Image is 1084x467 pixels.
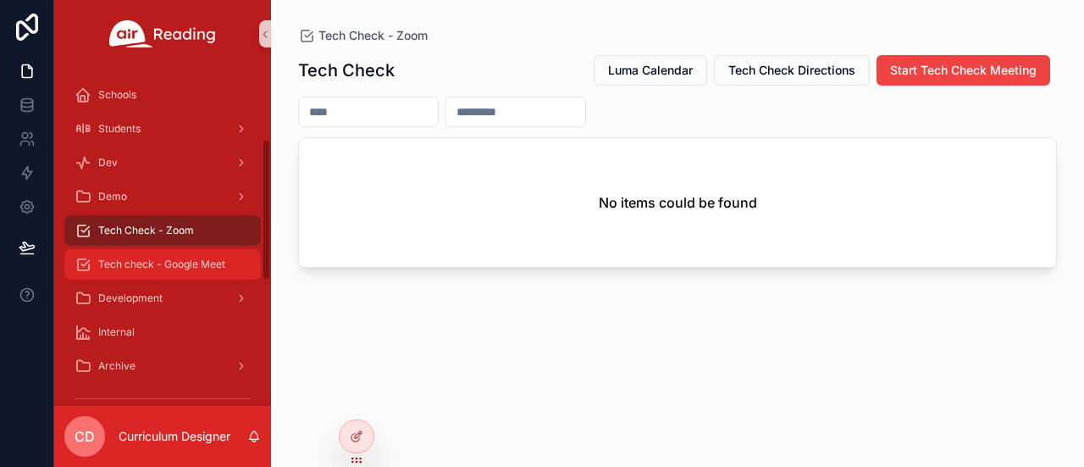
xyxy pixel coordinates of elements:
[64,283,261,314] a: Development
[64,215,261,246] a: Tech Check - Zoom
[877,55,1050,86] button: Start Tech Check Meeting
[98,156,118,170] span: Dev
[119,428,230,445] p: Curriculum Designer
[109,20,216,47] img: App logo
[98,258,225,271] span: Tech check - Google Meet
[64,351,261,381] a: Archive
[714,55,870,86] button: Tech Check Directions
[64,114,261,144] a: Students
[98,325,135,339] span: Internal
[599,192,757,213] h2: No items could be found
[54,68,271,406] div: scrollable content
[298,27,428,44] a: Tech Check - Zoom
[98,292,163,305] span: Development
[64,317,261,347] a: Internal
[890,62,1037,79] span: Start Tech Check Meeting
[298,58,395,82] h1: Tech Check
[98,88,136,102] span: Schools
[98,190,127,203] span: Demo
[64,80,261,110] a: Schools
[728,62,855,79] span: Tech Check Directions
[98,359,135,373] span: Archive
[64,147,261,178] a: Dev
[608,62,693,79] span: Luma Calendar
[98,224,194,237] span: Tech Check - Zoom
[75,426,95,447] span: CD
[64,249,261,280] a: Tech check - Google Meet
[98,122,141,136] span: Students
[594,55,707,86] button: Luma Calendar
[64,181,261,212] a: Demo
[318,27,428,44] span: Tech Check - Zoom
